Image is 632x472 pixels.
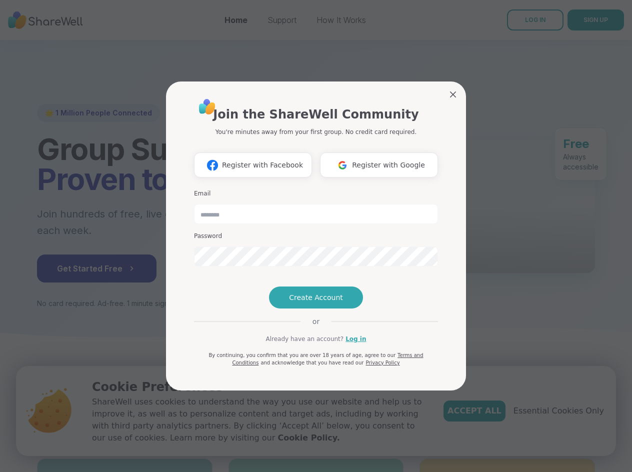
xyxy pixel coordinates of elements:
button: Register with Facebook [194,152,312,177]
img: ShareWell Logo [196,95,218,118]
h1: Join the ShareWell Community [213,105,418,123]
span: and acknowledge that you have read our [260,360,363,365]
button: Create Account [269,286,363,308]
span: or [300,316,331,326]
h3: Password [194,232,438,240]
span: Register with Google [352,160,425,170]
img: ShareWell Logomark [203,156,222,174]
a: Terms and Conditions [232,352,423,365]
span: Create Account [289,292,343,302]
p: You're minutes away from your first group. No credit card required. [215,127,416,136]
button: Register with Google [320,152,438,177]
a: Log in [345,334,366,343]
span: Already have an account? [265,334,343,343]
img: ShareWell Logomark [333,156,352,174]
span: By continuing, you confirm that you are over 18 years of age, agree to our [208,352,395,358]
a: Privacy Policy [365,360,399,365]
h3: Email [194,189,438,198]
span: Register with Facebook [222,160,303,170]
